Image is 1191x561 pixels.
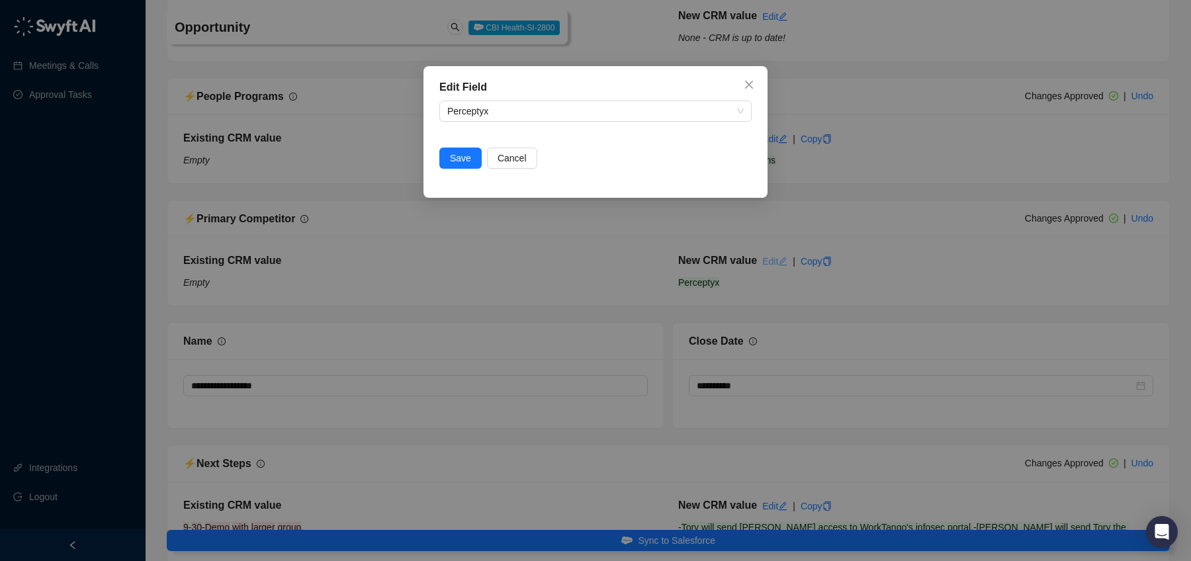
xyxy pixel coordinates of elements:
div: Open Intercom Messenger [1146,516,1178,548]
button: Close [738,74,760,95]
span: Save [450,151,471,165]
div: Edit Field [439,79,752,95]
span: Cancel [498,151,527,165]
button: Save [439,148,482,169]
span: Perceptyx [447,101,744,121]
span: close [744,79,754,90]
button: Cancel [487,148,537,169]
